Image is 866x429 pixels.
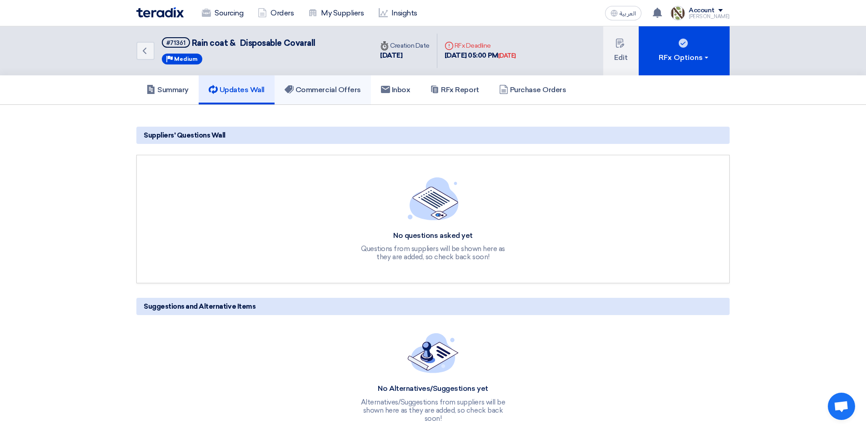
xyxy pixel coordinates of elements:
img: Teradix logo [136,7,184,18]
span: Medium [174,56,198,62]
h5: Purchase Orders [499,85,566,94]
a: Commercial Offers [275,75,371,104]
a: Purchase Orders [489,75,576,104]
div: [DATE] [498,51,516,60]
div: Questions from suppliers will be shown here as they are added, so check back soon! [356,245,511,261]
h5: Commercial Offers [285,85,361,94]
h5: Summary [146,85,189,94]
div: [PERSON_NAME] [689,14,730,19]
button: Edit [603,26,639,75]
img: empty_state_contract.svg [408,333,459,373]
button: العربية [605,6,641,20]
h5: Updates Wall [209,85,265,94]
a: Insights [371,3,425,23]
div: [DATE] 05:00 PM [445,50,516,61]
h5: RFx Report [430,85,479,94]
img: empty_state_list.svg [408,177,459,220]
div: Account [689,7,715,15]
span: Suppliers' Questions Wall [144,130,225,140]
div: RFx Options [659,52,710,63]
img: Screenshot___1756930143446.png [671,6,685,20]
a: Orders [250,3,301,23]
a: Sourcing [195,3,250,23]
a: RFx Report [420,75,489,104]
div: #71361 [166,40,185,46]
h5: Inbox [381,85,410,94]
div: Alternatives/Suggestions from suppliers will be shown here as they are added, so check back soon! [356,398,511,423]
span: Rain coat & Disposable Covarall [192,38,315,48]
a: Updates Wall [199,75,275,104]
div: No Alternatives/Suggestions yet [356,384,511,394]
a: Inbox [371,75,420,104]
div: [DATE] [380,50,430,61]
div: Creation Date [380,41,430,50]
a: My Suppliers [301,3,371,23]
div: No questions asked yet [356,231,511,241]
div: Open chat [828,393,855,420]
span: العربية [620,10,636,17]
a: Summary [136,75,199,104]
button: RFx Options [639,26,730,75]
div: RFx Deadline [445,41,516,50]
span: Suggestions and Alternative Items [144,301,255,311]
h5: Rain coat & Disposable Covarall [162,37,315,49]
